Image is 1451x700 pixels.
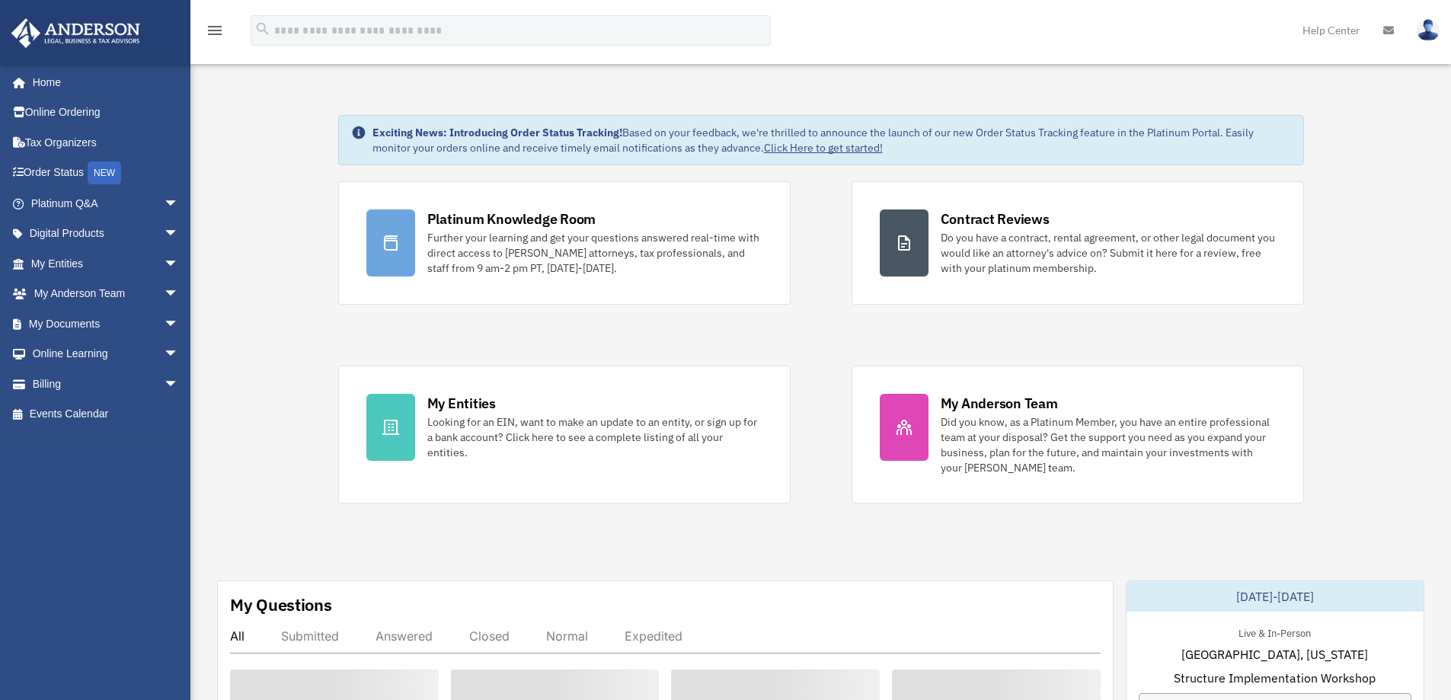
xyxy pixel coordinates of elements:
span: arrow_drop_down [164,188,194,219]
a: Online Learningarrow_drop_down [11,339,202,369]
i: search [254,21,271,37]
a: Home [11,67,194,97]
a: Click Here to get started! [764,141,883,155]
span: arrow_drop_down [164,308,194,340]
div: Further your learning and get your questions answered real-time with direct access to [PERSON_NAM... [427,230,762,276]
span: arrow_drop_down [164,339,194,370]
a: Order StatusNEW [11,158,202,189]
a: My Anderson Teamarrow_drop_down [11,279,202,309]
strong: Exciting News: Introducing Order Status Tracking! [372,126,622,139]
div: Do you have a contract, rental agreement, or other legal document you would like an attorney's ad... [941,230,1276,276]
div: My Questions [230,593,332,616]
div: Submitted [281,628,339,644]
div: Normal [546,628,588,644]
div: Expedited [625,628,682,644]
a: My Entities Looking for an EIN, want to make an update to an entity, or sign up for a bank accoun... [338,366,791,503]
i: menu [206,21,224,40]
span: [GEOGRAPHIC_DATA], [US_STATE] [1181,645,1368,663]
a: Online Ordering [11,97,202,128]
div: Platinum Knowledge Room [427,209,596,229]
div: My Anderson Team [941,394,1058,413]
span: Structure Implementation Workshop [1174,669,1376,687]
div: Looking for an EIN, want to make an update to an entity, or sign up for a bank account? Click her... [427,414,762,460]
a: menu [206,27,224,40]
img: Anderson Advisors Platinum Portal [7,18,145,48]
div: Live & In-Person [1226,624,1323,640]
a: Tax Organizers [11,127,202,158]
span: arrow_drop_down [164,219,194,250]
div: [DATE]-[DATE] [1127,581,1424,612]
div: Based on your feedback, we're thrilled to announce the launch of our new Order Status Tracking fe... [372,125,1291,155]
div: Contract Reviews [941,209,1050,229]
a: Platinum Knowledge Room Further your learning and get your questions answered real-time with dire... [338,181,791,305]
a: My Documentsarrow_drop_down [11,308,202,339]
div: Did you know, as a Platinum Member, you have an entire professional team at your disposal? Get th... [941,414,1276,475]
a: Contract Reviews Do you have a contract, rental agreement, or other legal document you would like... [852,181,1304,305]
div: All [230,628,244,644]
a: Events Calendar [11,399,202,430]
div: Answered [376,628,433,644]
a: My Anderson Team Did you know, as a Platinum Member, you have an entire professional team at your... [852,366,1304,503]
div: My Entities [427,394,496,413]
span: arrow_drop_down [164,369,194,400]
a: Billingarrow_drop_down [11,369,202,399]
a: My Entitiesarrow_drop_down [11,248,202,279]
div: Closed [469,628,510,644]
img: User Pic [1417,19,1440,41]
span: arrow_drop_down [164,248,194,280]
div: NEW [88,161,121,184]
span: arrow_drop_down [164,279,194,310]
a: Platinum Q&Aarrow_drop_down [11,188,202,219]
a: Digital Productsarrow_drop_down [11,219,202,249]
